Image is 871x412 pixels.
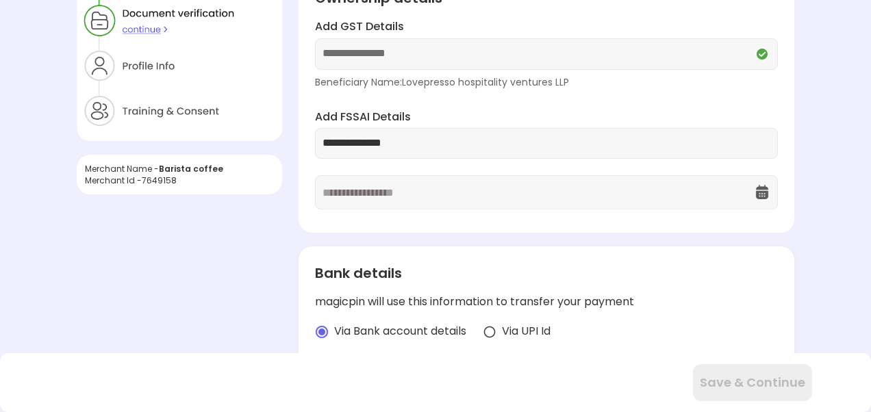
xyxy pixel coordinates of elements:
[85,163,274,175] div: Merchant Name -
[315,75,777,89] div: Beneficiary Name: Lovepresso hospitality ventures LLP
[315,110,777,125] label: Add FSSAI Details
[693,364,812,401] button: Save & Continue
[754,184,770,201] img: OcXK764TI_dg1n3pJKAFuNcYfYqBKGvmbXteblFrPew4KBASBbPUoKPFDRZzLe5z5khKOkBCrBseVNl8W_Mqhk0wgJF92Dyy9...
[483,325,496,339] img: radio
[754,46,770,62] img: Q2VREkDUCX-Nh97kZdnvclHTixewBtwTiuomQU4ttMKm5pUNxe9W_NURYrLCGq_Mmv0UDstOKswiepyQhkhj-wqMpwXa6YfHU...
[315,325,329,339] img: radio
[85,175,274,186] div: Merchant Id - 7649158
[502,324,551,339] span: Via UPI Id
[315,263,777,283] div: Bank details
[315,19,777,35] label: Add GST Details
[315,294,777,310] div: magicpin will use this information to transfer your payment
[334,324,466,339] span: Via Bank account details
[159,163,223,175] span: Barista coffee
